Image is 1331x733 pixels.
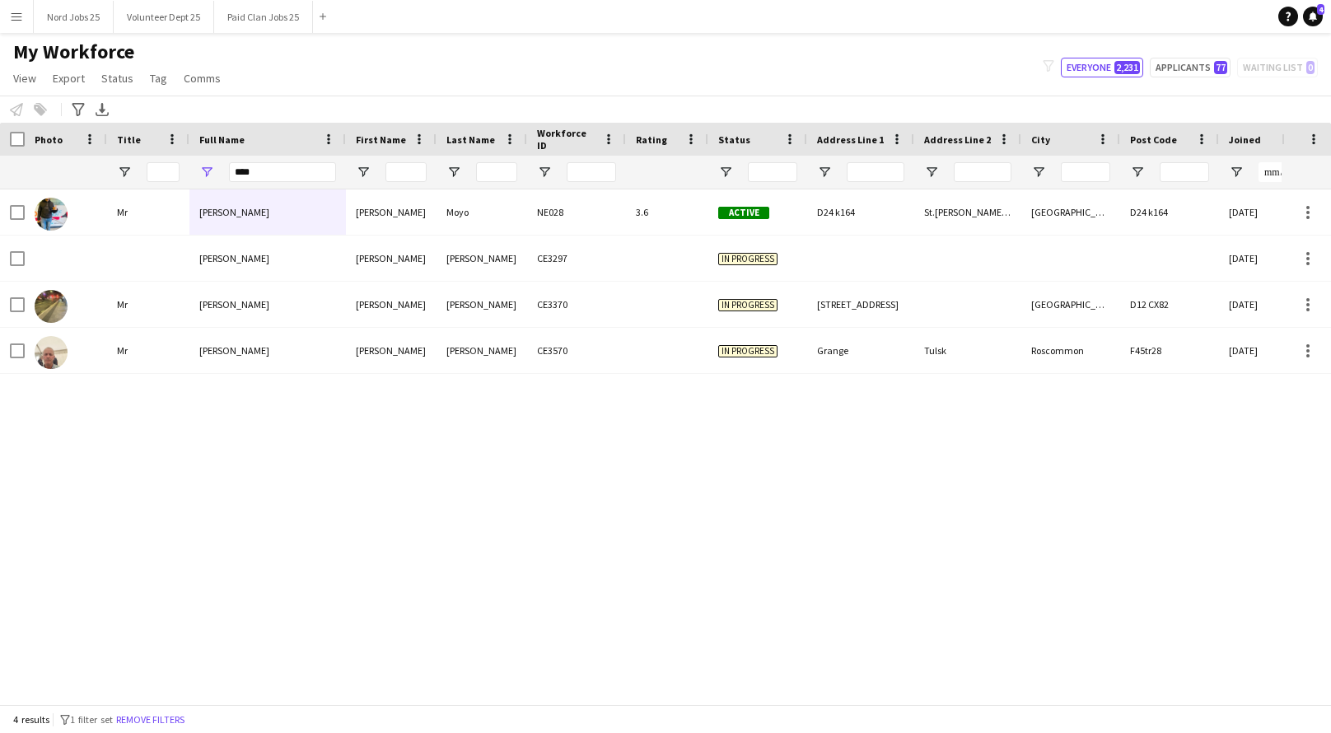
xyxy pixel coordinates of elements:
[1160,162,1209,182] input: Post Code Filter Input
[718,207,769,219] span: Active
[356,133,406,146] span: First Name
[346,236,437,281] div: [PERSON_NAME]
[1219,282,1318,327] div: [DATE]
[1219,189,1318,235] div: [DATE]
[1130,133,1177,146] span: Post Code
[107,328,189,373] div: Mr
[1120,282,1219,327] div: D12 CX82
[446,165,461,180] button: Open Filter Menu
[718,253,778,265] span: In progress
[346,328,437,373] div: [PERSON_NAME]
[567,162,616,182] input: Workforce ID Filter Input
[718,165,733,180] button: Open Filter Menu
[101,71,133,86] span: Status
[476,162,517,182] input: Last Name Filter Input
[150,71,167,86] span: Tag
[143,68,174,89] a: Tag
[35,198,68,231] img: Alvin Nqoba Moyo
[748,162,797,182] input: Status Filter Input
[1229,133,1261,146] span: Joined
[1021,189,1120,235] div: [GEOGRAPHIC_DATA]
[1061,162,1110,182] input: City Filter Input
[954,162,1011,182] input: Address Line 2 Filter Input
[1150,58,1231,77] button: Applicants77
[807,189,914,235] div: D24 k164
[107,189,189,235] div: Mr
[437,236,527,281] div: [PERSON_NAME]
[13,71,36,86] span: View
[356,165,371,180] button: Open Filter Menu
[35,336,68,369] img: Patrick Galvin
[527,236,626,281] div: CE3297
[1303,7,1323,26] a: 4
[817,133,884,146] span: Address Line 1
[46,68,91,89] a: Export
[113,711,188,729] button: Remove filters
[199,252,269,264] span: [PERSON_NAME]
[437,328,527,373] div: [PERSON_NAME]
[718,299,778,311] span: In progress
[13,40,134,64] span: My Workforce
[1114,61,1140,74] span: 2,231
[92,100,112,119] app-action-btn: Export XLSX
[346,282,437,327] div: [PERSON_NAME]
[114,1,214,33] button: Volunteer Dept 25
[95,68,140,89] a: Status
[924,133,991,146] span: Address Line 2
[817,165,832,180] button: Open Filter Menu
[7,68,43,89] a: View
[1120,328,1219,373] div: F45tr28
[636,133,667,146] span: Rating
[718,133,750,146] span: Status
[184,71,221,86] span: Comms
[199,206,269,218] span: [PERSON_NAME]
[718,345,778,357] span: In progress
[924,165,939,180] button: Open Filter Menu
[1219,328,1318,373] div: [DATE]
[214,1,313,33] button: Paid Clan Jobs 25
[1031,133,1050,146] span: City
[68,100,88,119] app-action-btn: Advanced filters
[35,133,63,146] span: Photo
[53,71,85,86] span: Export
[117,133,141,146] span: Title
[527,328,626,373] div: CE3570
[107,282,189,327] div: Mr
[847,162,904,182] input: Address Line 1 Filter Input
[1031,165,1046,180] button: Open Filter Menu
[385,162,427,182] input: First Name Filter Input
[537,165,552,180] button: Open Filter Menu
[914,328,1021,373] div: Tulsk
[147,162,180,182] input: Title Filter Input
[807,328,914,373] div: Grange
[199,133,245,146] span: Full Name
[1229,165,1244,180] button: Open Filter Menu
[34,1,114,33] button: Nord Jobs 25
[914,189,1021,235] div: St.[PERSON_NAME]'s Nursing home , [GEOGRAPHIC_DATA]
[437,282,527,327] div: [PERSON_NAME]
[1021,328,1120,373] div: Roscommon
[1021,282,1120,327] div: [GEOGRAPHIC_DATA]
[1317,4,1324,15] span: 4
[346,189,437,235] div: [PERSON_NAME]
[1259,162,1308,182] input: Joined Filter Input
[527,282,626,327] div: CE3370
[527,189,626,235] div: NE028
[177,68,227,89] a: Comms
[1214,61,1227,74] span: 77
[1130,165,1145,180] button: Open Filter Menu
[446,133,495,146] span: Last Name
[537,127,596,152] span: Workforce ID
[35,290,68,323] img: Kalvin Sweeney
[199,165,214,180] button: Open Filter Menu
[1219,236,1318,281] div: [DATE]
[437,189,527,235] div: Moyo
[1061,58,1143,77] button: Everyone2,231
[199,344,269,357] span: [PERSON_NAME]
[807,282,914,327] div: [STREET_ADDRESS]
[626,189,708,235] div: 3.6
[1120,189,1219,235] div: D24 k164
[117,165,132,180] button: Open Filter Menu
[229,162,336,182] input: Full Name Filter Input
[70,713,113,726] span: 1 filter set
